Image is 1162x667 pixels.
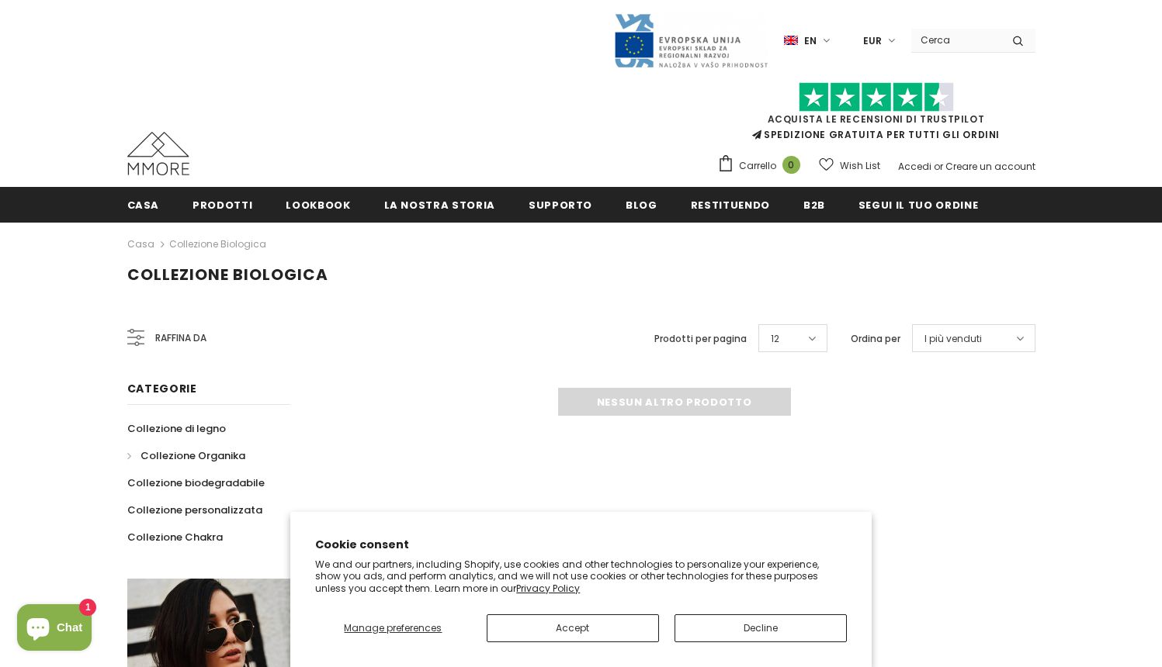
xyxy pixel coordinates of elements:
span: 12 [771,331,779,347]
a: Acquista le recensioni di TrustPilot [768,112,985,126]
span: Collezione di legno [127,421,226,436]
a: Segui il tuo ordine [858,187,978,222]
a: La nostra storia [384,187,495,222]
a: Casa [127,187,160,222]
a: supporto [529,187,592,222]
a: Wish List [819,152,880,179]
inbox-online-store-chat: Shopify online store chat [12,604,96,655]
a: Blog [626,187,657,222]
span: Categorie [127,381,197,396]
h2: Cookie consent [315,537,847,553]
a: Casa [127,235,154,254]
span: Wish List [840,158,880,174]
span: Collezione biologica [127,264,328,285]
input: Search Site [911,29,1001,51]
span: Lookbook [286,198,350,213]
a: Restituendo [691,187,770,222]
span: Collezione biodegradabile [127,475,265,490]
a: Collezione biologica [169,237,266,251]
label: Ordina per [851,331,900,347]
button: Manage preferences [315,614,470,642]
a: Accedi [898,160,931,173]
a: Collezione personalizzata [127,496,262,524]
button: Decline [675,614,847,642]
span: supporto [529,198,592,213]
span: Collezione Organika [140,448,245,463]
button: Accept [487,614,659,642]
a: Collezione Organika [127,442,245,469]
span: SPEDIZIONE GRATUITA PER TUTTI GLI ORDINI [717,89,1035,141]
img: Casi MMORE [127,132,189,175]
span: La nostra storia [384,198,495,213]
span: en [804,33,817,49]
span: 0 [782,156,800,174]
p: We and our partners, including Shopify, use cookies and other technologies to personalize your ex... [315,558,847,595]
a: Lookbook [286,187,350,222]
a: Collezione Chakra [127,524,223,551]
a: Prodotti [193,187,252,222]
span: Collezione Chakra [127,530,223,544]
span: Carrello [739,158,776,174]
a: Javni Razpis [613,33,768,47]
span: Casa [127,198,160,213]
span: Blog [626,198,657,213]
img: Fidati di Pilot Stars [799,82,954,112]
span: EUR [863,33,882,49]
span: Collezione personalizzata [127,503,262,517]
a: Carrello 0 [717,154,808,178]
label: Prodotti per pagina [654,331,747,347]
span: Segui il tuo ordine [858,198,978,213]
a: Collezione di legno [127,415,226,442]
span: B2B [803,198,825,213]
span: Manage preferences [344,621,442,634]
img: Javni Razpis [613,12,768,69]
span: I più venduti [924,331,982,347]
a: Collezione biodegradabile [127,469,265,496]
span: Restituendo [691,198,770,213]
a: B2B [803,187,825,222]
a: Privacy Policy [516,582,580,595]
span: or [934,160,943,173]
img: i-lang-1.png [784,34,798,47]
span: Prodotti [193,198,252,213]
span: Raffina da [155,330,206,347]
a: Creare un account [945,160,1035,173]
